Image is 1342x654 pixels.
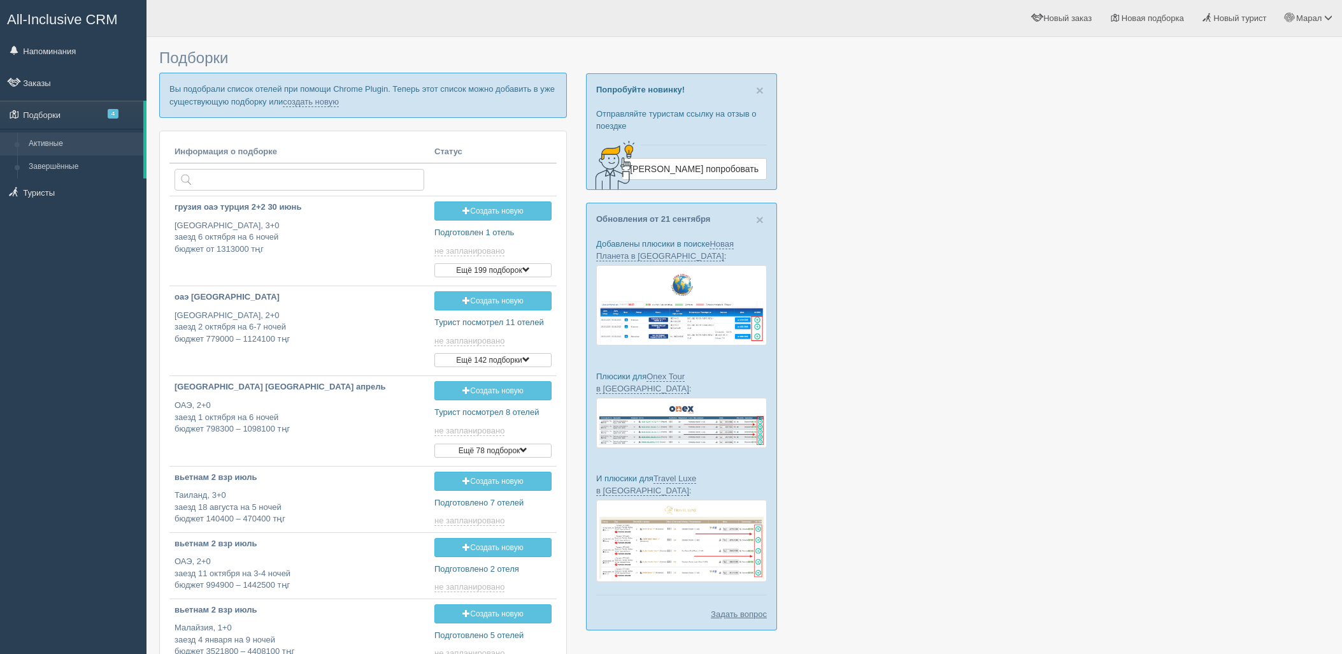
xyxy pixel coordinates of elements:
[434,630,552,642] p: Подготовлено 5 отелей
[434,381,552,400] a: Создать новую
[175,472,424,484] p: вьетнам 2 взр июль
[23,156,143,178] a: Завершённые
[434,291,552,310] a: Создать новую
[622,158,767,180] a: [PERSON_NAME] попробовать
[1213,13,1266,23] span: Новый турист
[108,109,118,119] span: 4
[434,227,552,239] p: Подготовлен 1 отель
[169,376,429,446] a: [GEOGRAPHIC_DATA] [GEOGRAPHIC_DATA] апрель ОАЭ, 2+0заезд 1 октября на 6 ночейбюджет 798300 – 1098...
[434,426,504,436] span: не запланировано
[434,582,507,592] a: не запланировано
[434,472,552,491] a: Создать новую
[159,49,228,66] span: Подборки
[434,201,552,221] a: Создать новую
[596,108,767,132] p: Отправляйте туристам ссылку на отзыв о поездке
[1122,13,1184,23] span: Новая подборка
[596,500,767,582] img: travel-luxe-%D0%BF%D0%BE%D0%B4%D0%B1%D0%BE%D1%80%D0%BA%D0%B0-%D1%81%D1%80%D0%BC-%D0%B4%D0%BB%D1%8...
[596,214,710,224] a: Обновления от 21 сентября
[434,336,504,346] span: не запланировано
[434,353,552,367] button: Ещё 142 подборки
[1296,13,1322,23] span: Марал
[756,84,764,97] button: Close
[434,336,507,346] a: не запланировано
[175,604,424,616] p: вьетнам 2 взр июль
[434,497,552,509] p: Подготовлено 7 отелей
[434,317,552,329] p: Турист посмотрел 11 отелей
[159,73,567,117] p: Вы подобрали список отелей при помощи Chrome Plugin. Теперь этот список можно добавить в уже суще...
[175,556,424,592] p: ОАЭ, 2+0 заезд 11 октября на 3-4 ночей бюджет 994900 – 1442500 тңг
[596,372,689,394] a: Onex Tour в [GEOGRAPHIC_DATA]
[7,11,118,27] span: All-Inclusive CRM
[169,196,429,266] a: грузия оаэ турция 2+2 30 июнь [GEOGRAPHIC_DATA], 3+0заезд 6 октября на 6 ночейбюджет от 1313000 тңг
[596,239,734,261] a: Новая Планета в [GEOGRAPHIC_DATA]
[1,1,146,36] a: All-Inclusive CRM
[169,141,429,164] th: Информация о подборке
[434,426,507,436] a: не запланировано
[596,370,767,395] p: Плюсики для :
[434,582,504,592] span: не запланировано
[1043,13,1092,23] span: Новый заказ
[175,538,424,550] p: вьетнам 2 взр июль
[175,291,424,303] p: оаэ [GEOGRAPHIC_DATA]
[596,398,767,448] img: onex-tour-proposal-crm-for-travel-agency.png
[711,608,767,620] a: Задать вопрос
[175,310,424,345] p: [GEOGRAPHIC_DATA], 2+0 заезд 2 октября на 6-7 ночей бюджет 779000 – 1124100 тңг
[596,265,767,345] img: new-planet-%D0%BF%D1%96%D0%B4%D0%B1%D1%96%D1%80%D0%BA%D0%B0-%D1%81%D1%80%D0%BC-%D0%B4%D0%BB%D1%8F...
[596,472,767,497] p: И плюсики для :
[434,538,552,557] a: Создать новую
[175,201,424,214] p: грузия оаэ турция 2+2 30 июнь
[175,490,424,525] p: Таиланд, 3+0 заезд 18 августа на 5 ночей бюджет 140400 – 470400 тңг
[434,563,552,576] p: Подготовлено 2 отеля
[283,97,339,107] a: создать новую
[169,286,429,356] a: оаэ [GEOGRAPHIC_DATA] [GEOGRAPHIC_DATA], 2+0заезд 2 октября на 6-7 ночейбюджет 779000 – 1124100 тңг
[756,212,764,227] span: ×
[169,467,429,531] a: вьетнам 2 взр июль Таиланд, 3+0заезд 18 августа на 5 ночейбюджет 140400 – 470400 тңг
[587,140,638,191] img: creative-idea-2907357.png
[429,141,557,164] th: Статус
[175,169,424,191] input: Поиск по стране или туристу
[596,84,767,96] p: Попробуйте новинку!
[434,604,552,623] a: Создать новую
[434,516,504,526] span: не запланировано
[756,213,764,226] button: Close
[169,533,429,597] a: вьетнам 2 взр июль ОАЭ, 2+0заезд 11 октября на 3-4 ночейбюджет 994900 – 1442500 тңг
[434,246,507,256] a: не запланировано
[756,83,764,98] span: ×
[596,238,767,262] p: Добавлены плюсики в поиске :
[434,246,504,256] span: не запланировано
[175,220,424,256] p: [GEOGRAPHIC_DATA], 3+0 заезд 6 октября на 6 ночей бюджет от 1313000 тңг
[596,474,696,496] a: Travel Luxe в [GEOGRAPHIC_DATA]
[434,516,507,526] a: не запланировано
[434,407,552,419] p: Турист посмотрел 8 отелей
[434,444,552,458] button: Ещё 78 подборок
[434,263,552,277] button: Ещё 199 подборок
[175,381,424,393] p: [GEOGRAPHIC_DATA] [GEOGRAPHIC_DATA] апрель
[23,133,143,156] a: Активные
[175,400,424,435] p: ОАЭ, 2+0 заезд 1 октября на 6 ночей бюджет 798300 – 1098100 тңг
